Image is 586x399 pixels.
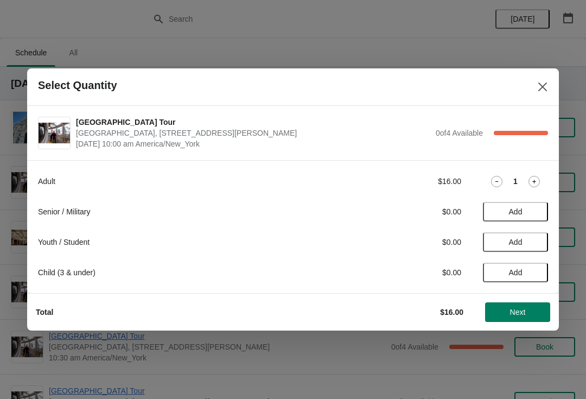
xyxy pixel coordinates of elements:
[76,117,430,128] span: [GEOGRAPHIC_DATA] Tour
[440,308,463,316] strong: $16.00
[76,138,430,149] span: [DATE] 10:00 am America/New_York
[436,129,483,137] span: 0 of 4 Available
[485,302,550,322] button: Next
[39,123,70,144] img: City Hall Tower Tour | City Hall Visitor Center, 1400 John F Kennedy Boulevard Suite 121, Philade...
[38,206,339,217] div: Senior / Military
[510,308,526,316] span: Next
[483,263,548,282] button: Add
[38,79,117,92] h2: Select Quantity
[38,176,339,187] div: Adult
[483,202,548,221] button: Add
[509,268,523,277] span: Add
[38,237,339,248] div: Youth / Student
[361,267,461,278] div: $0.00
[76,128,430,138] span: [GEOGRAPHIC_DATA], [STREET_ADDRESS][PERSON_NAME]
[36,308,53,316] strong: Total
[513,176,518,187] strong: 1
[361,206,461,217] div: $0.00
[483,232,548,252] button: Add
[509,238,523,246] span: Add
[38,267,339,278] div: Child (3 & under)
[533,77,552,97] button: Close
[509,207,523,216] span: Add
[361,176,461,187] div: $16.00
[361,237,461,248] div: $0.00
